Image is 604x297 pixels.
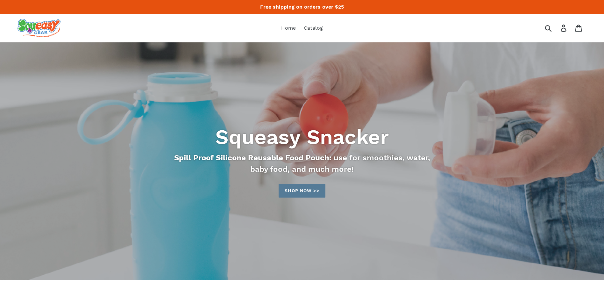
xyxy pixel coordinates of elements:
[281,25,296,31] span: Home
[279,184,325,198] a: Shop now >>: Catalog
[301,23,326,33] a: Catalog
[547,21,565,35] input: Search
[304,25,323,31] span: Catalog
[174,153,331,162] strong: Spill Proof Silicone Reusable Food Pouch:
[172,152,432,175] p: use for smoothies, water, baby food, and much more!
[278,23,299,33] a: Home
[18,19,60,37] img: squeasy gear snacker portable food pouch
[129,125,476,149] h2: Squeasy Snacker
